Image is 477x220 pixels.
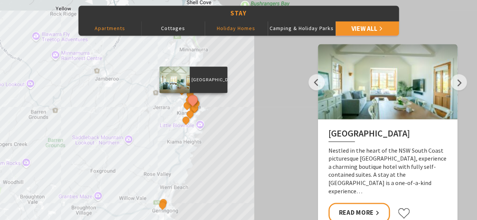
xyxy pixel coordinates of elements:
button: See detail about Coast and Country Holidays [158,200,167,210]
button: Camping & Holiday Parks [268,21,336,36]
button: See detail about That Retro Place Kiama [177,85,187,95]
button: Cottages [141,21,205,36]
button: See detail about Bikini Surf Beach Kiama [185,109,195,118]
p: [GEOGRAPHIC_DATA] [190,76,227,83]
p: Nestled in the heart of the NSW South Coast picturesque [GEOGRAPHIC_DATA], experience a charming ... [328,147,447,196]
button: Previous [308,74,325,90]
button: See detail about Bombo Hideaway [185,89,195,99]
button: Stay [78,6,399,21]
button: Next [451,74,467,90]
button: Apartments [78,21,142,36]
h2: [GEOGRAPHIC_DATA] [328,128,447,142]
button: See detail about South Coast Holidays [191,98,201,108]
button: Holiday Homes [205,21,268,36]
button: See detail about Salty Palms [181,115,191,125]
button: See detail about Bellevue Boutique Hotel Kiama [186,93,199,107]
button: Click to favourite Bellevue Boutique Hotel Kiama [397,208,410,219]
a: View All [336,21,399,36]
